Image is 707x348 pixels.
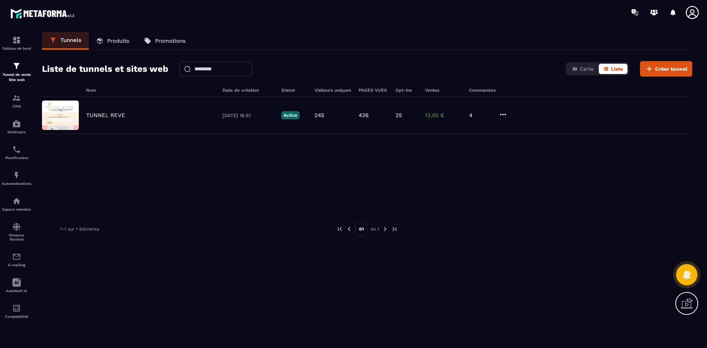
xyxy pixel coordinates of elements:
p: E-mailing [2,263,31,267]
img: image [42,101,79,130]
a: formationformationTableau de bord [2,30,31,56]
img: social-network [12,222,21,231]
img: prev [337,226,343,232]
a: automationsautomationsWebinaire [2,114,31,140]
a: automationsautomationsEspace membre [2,191,31,217]
p: Tunnels [60,37,81,43]
p: Comptabilité [2,314,31,319]
a: Produits [89,32,137,50]
p: [DATE] 16:51 [222,113,274,118]
p: 01 [355,222,368,236]
img: next [382,226,388,232]
p: Webinaire [2,130,31,134]
img: formation [12,94,21,102]
button: Carte [567,64,598,74]
h2: Liste de tunnels et sites web [42,61,168,76]
a: emailemailE-mailing [2,247,31,273]
p: Tunnel de vente Site web [2,72,31,82]
button: Liste [599,64,627,74]
p: TUNNEL REVE [86,112,125,119]
p: Tableau de bord [2,46,31,50]
p: 436 [359,112,369,119]
h6: Commandes [469,88,496,93]
a: schedulerschedulerPlanificateur [2,140,31,165]
img: logo [10,7,77,20]
p: Assistant IA [2,289,31,293]
a: Assistant IA [2,273,31,298]
img: prev [346,226,352,232]
p: 25 [395,112,402,119]
img: accountant [12,304,21,313]
p: CRM [2,104,31,108]
h6: Statut [281,88,307,93]
h6: PAGES VUES [359,88,388,93]
p: Espace membre [2,207,31,211]
p: 1-1 sur 1 éléments [60,226,99,232]
a: automationsautomationsAutomatisations [2,165,31,191]
img: automations [12,171,21,180]
a: formationformationCRM [2,88,31,114]
h6: Opt-ins [395,88,418,93]
a: accountantaccountantComptabilité [2,298,31,324]
img: automations [12,119,21,128]
p: Réseaux Sociaux [2,233,31,241]
img: next [391,226,398,232]
img: formation [12,36,21,45]
h6: Nom [86,88,215,93]
p: Planificateur [2,156,31,160]
p: Promotions [155,38,186,44]
h6: Visiteurs uniques [314,88,351,93]
a: Promotions [137,32,193,50]
p: Produits [107,38,129,44]
p: Active [281,111,299,119]
span: Carte [580,66,594,72]
a: social-networksocial-networkRéseaux Sociaux [2,217,31,247]
p: Automatisations [2,182,31,186]
img: scheduler [12,145,21,154]
img: email [12,252,21,261]
p: 245 [314,112,324,119]
h6: Ventes [425,88,462,93]
a: formationformationTunnel de vente Site web [2,56,31,88]
a: Tunnels [42,32,89,50]
img: formation [12,61,21,70]
p: 4 [469,112,491,119]
p: de 1 [370,226,379,232]
span: Créer tunnel [655,65,687,73]
span: Liste [611,66,623,72]
p: 13,00 € [425,112,462,119]
h6: Date de création [222,88,274,93]
img: automations [12,197,21,205]
button: Créer tunnel [640,61,692,77]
